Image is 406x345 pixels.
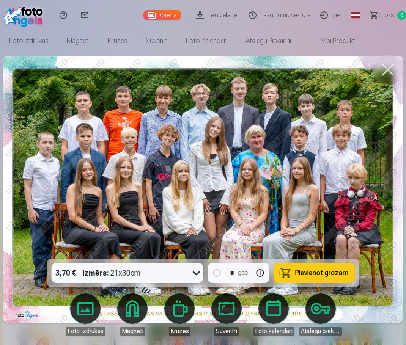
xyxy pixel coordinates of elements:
[397,11,406,20] span: 0
[143,10,181,20] a: Galerija
[177,30,236,52] a: Foto kalendāri
[58,30,99,52] a: Magnēti
[137,30,177,52] a: Suvenīri
[99,30,137,52] a: Krūzes
[3,3,47,27] img: /fa3
[236,30,300,52] a: Atslēgu piekariņi
[379,11,394,20] span: Grozs
[300,30,365,52] a: Visi produkti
